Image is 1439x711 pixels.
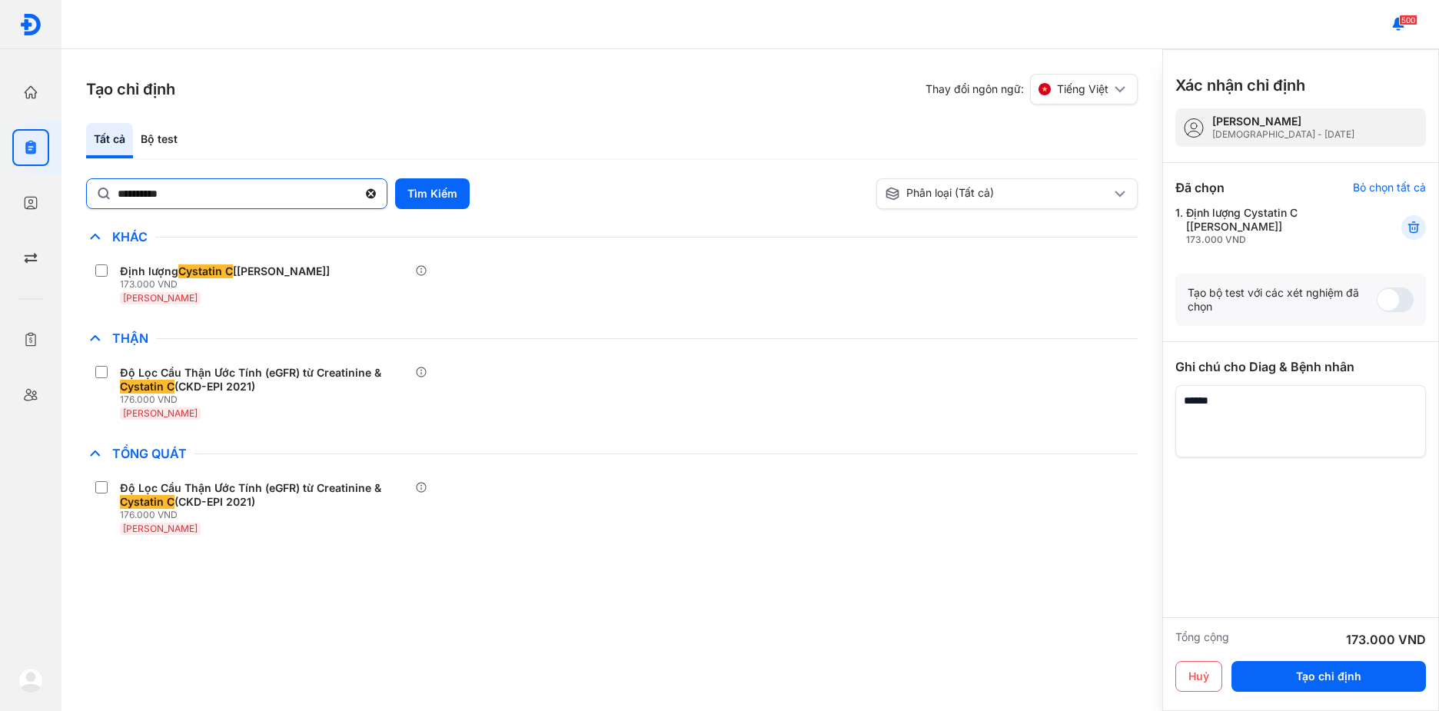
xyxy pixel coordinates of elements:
[1186,206,1364,246] div: Định lượng Cystatin C [[PERSON_NAME]]
[1175,206,1364,246] div: 1.
[1175,661,1222,692] button: Huỷ
[1346,630,1426,649] div: 173.000 VND
[120,366,409,394] div: Độ Lọc Cầu Thận Ước Tính (eGFR) từ Creatinine & (CKD-EPI 2021)
[1212,115,1354,128] div: [PERSON_NAME]
[105,331,156,346] span: Thận
[105,446,194,461] span: Tổng Quát
[1188,286,1377,314] div: Tạo bộ test với các xét nghiệm đã chọn
[178,264,233,278] span: Cystatin C
[120,380,174,394] span: Cystatin C
[120,495,174,509] span: Cystatin C
[1175,630,1229,649] div: Tổng cộng
[19,13,42,36] img: logo
[120,264,330,278] div: Định lượng [[PERSON_NAME]]
[1186,234,1364,246] div: 173.000 VND
[1212,128,1354,141] div: [DEMOGRAPHIC_DATA] - [DATE]
[105,229,155,244] span: Khác
[86,78,175,100] h3: Tạo chỉ định
[1399,15,1417,25] span: 500
[1231,661,1426,692] button: Tạo chỉ định
[18,668,43,693] img: logo
[120,509,415,521] div: 176.000 VND
[120,278,336,291] div: 173.000 VND
[926,74,1138,105] div: Thay đổi ngôn ngữ:
[1175,75,1305,96] h3: Xác nhận chỉ định
[120,481,409,509] div: Độ Lọc Cầu Thận Ước Tính (eGFR) từ Creatinine & (CKD-EPI 2021)
[1057,82,1108,96] span: Tiếng Việt
[885,186,1111,201] div: Phân loại (Tất cả)
[120,394,415,406] div: 176.000 VND
[1353,181,1426,194] div: Bỏ chọn tất cả
[395,178,470,209] button: Tìm Kiếm
[123,523,198,534] span: [PERSON_NAME]
[1175,357,1426,376] div: Ghi chú cho Diag & Bệnh nhân
[1175,178,1225,197] div: Đã chọn
[123,407,198,419] span: [PERSON_NAME]
[133,123,185,158] div: Bộ test
[86,123,133,158] div: Tất cả
[123,292,198,304] span: [PERSON_NAME]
